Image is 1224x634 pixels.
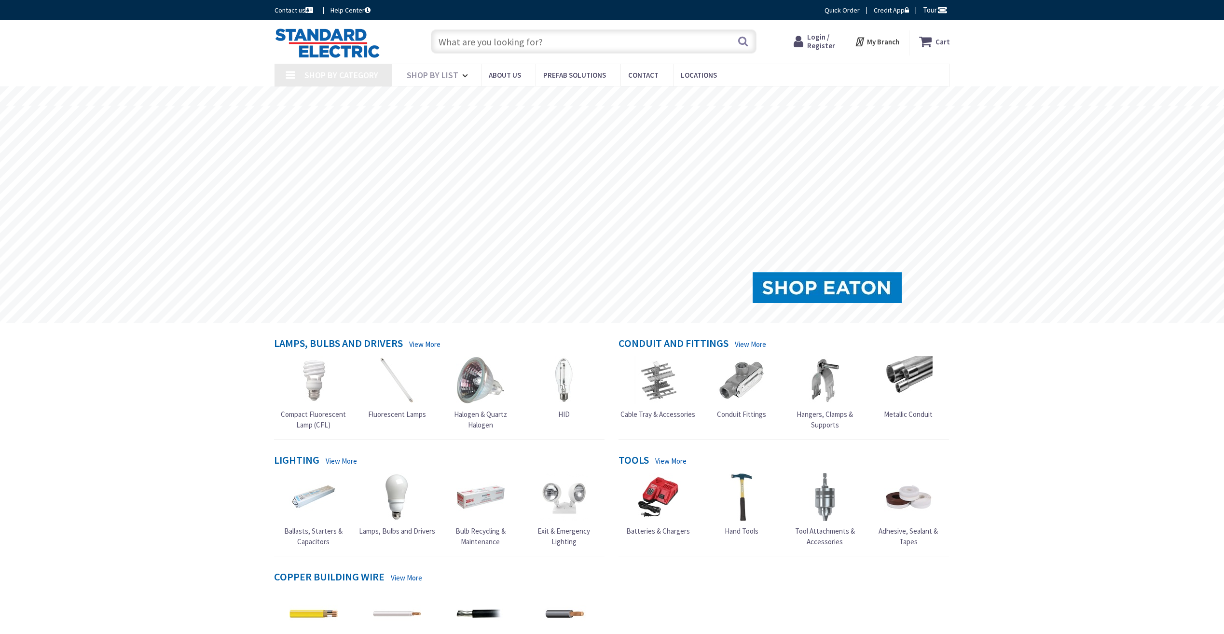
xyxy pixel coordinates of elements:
span: Shop By List [407,69,458,81]
img: Compact Fluorescent Lamp (CFL) [289,356,338,404]
a: View More [326,456,357,466]
a: Contact us [275,5,315,15]
a: Compact Fluorescent Lamp (CFL) Compact Fluorescent Lamp (CFL) [274,356,353,430]
img: Adhesive, Sealant & Tapes [884,473,933,521]
a: Batteries & Chargers Batteries & Chargers [626,473,690,536]
span: Tour [923,5,948,14]
h4: Lamps, Bulbs and Drivers [274,337,403,351]
a: View More [735,339,766,349]
a: View More [655,456,687,466]
span: About Us [489,70,521,80]
a: Metallic Conduit Metallic Conduit [884,356,933,419]
span: Prefab Solutions [543,70,606,80]
strong: Cart [935,33,950,50]
img: HID [540,356,588,404]
span: Tool Attachments & Accessories [795,526,855,546]
a: Cable Tray & Accessories Cable Tray & Accessories [620,356,695,419]
span: Hand Tools [725,526,758,536]
a: Tool Attachments & Accessories Tool Attachments & Accessories [785,473,865,547]
img: Bulb Recycling & Maintenance [456,473,505,521]
span: Ballasts, Starters & Capacitors [284,526,343,546]
a: Quick Order [825,5,860,15]
span: Shop By Category [304,69,378,81]
span: Adhesive, Sealant & Tapes [879,526,938,546]
a: Fluorescent Lamps Fluorescent Lamps [368,356,426,419]
img: Cable Tray & Accessories [634,356,682,404]
span: Conduit Fittings [717,410,766,419]
a: Ballasts, Starters & Capacitors Ballasts, Starters & Capacitors [274,473,353,547]
a: Conduit Fittings Conduit Fittings [717,356,766,419]
a: Adhesive, Sealant & Tapes Adhesive, Sealant & Tapes [869,473,948,547]
span: Lamps, Bulbs and Drivers [359,526,435,536]
span: Bulb Recycling & Maintenance [455,526,506,546]
img: Metallic Conduit [884,356,933,404]
a: Hangers, Clamps & Supports Hangers, Clamps & Supports [785,356,865,430]
div: My Branch [854,33,899,50]
img: Lamps, Bulbs and Drivers [373,473,421,521]
img: Conduit Fittings [717,356,766,404]
span: Compact Fluorescent Lamp (CFL) [281,410,346,429]
a: Hand Tools Hand Tools [717,473,766,536]
h4: Lighting [274,454,319,468]
img: Hand Tools [717,473,766,521]
img: Hangers, Clamps & Supports [801,356,849,404]
a: Lamps, Bulbs and Drivers Lamps, Bulbs and Drivers [359,473,435,536]
h4: Conduit and Fittings [619,337,729,351]
input: What are you looking for? [431,29,756,54]
rs-layer: Coronavirus: Our Commitment to Our Employees and Customers [460,92,766,102]
a: View More [409,339,440,349]
a: Help Center [330,5,371,15]
span: HID [558,410,570,419]
a: Exit & Emergency Lighting Exit & Emergency Lighting [524,473,604,547]
a: Bulb Recycling & Maintenance Bulb Recycling & Maintenance [441,473,520,547]
h4: Tools [619,454,649,468]
a: Credit App [874,5,909,15]
a: Halogen & Quartz Halogen Halogen & Quartz Halogen [441,356,520,430]
img: Standard Electric [275,28,380,58]
span: Login / Register [807,32,835,50]
span: Metallic Conduit [884,410,933,419]
span: Halogen & Quartz Halogen [454,410,507,429]
span: Exit & Emergency Lighting [537,526,590,546]
span: Fluorescent Lamps [368,410,426,419]
span: Hangers, Clamps & Supports [797,410,853,429]
a: View More [391,573,422,583]
a: Login / Register [794,33,835,50]
span: Cable Tray & Accessories [620,410,695,419]
strong: My Branch [867,37,899,46]
span: Batteries & Chargers [626,526,690,536]
img: Tool Attachments & Accessories [801,473,849,521]
span: Locations [681,70,717,80]
a: HID HID [540,356,588,419]
img: Batteries & Chargers [634,473,682,521]
img: Ballasts, Starters & Capacitors [289,473,338,521]
img: Exit & Emergency Lighting [540,473,588,521]
img: Halogen & Quartz Halogen [456,356,505,404]
span: Contact [628,70,659,80]
a: Cart [919,33,950,50]
h4: Copper Building Wire [274,571,385,585]
img: Fluorescent Lamps [373,356,421,404]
